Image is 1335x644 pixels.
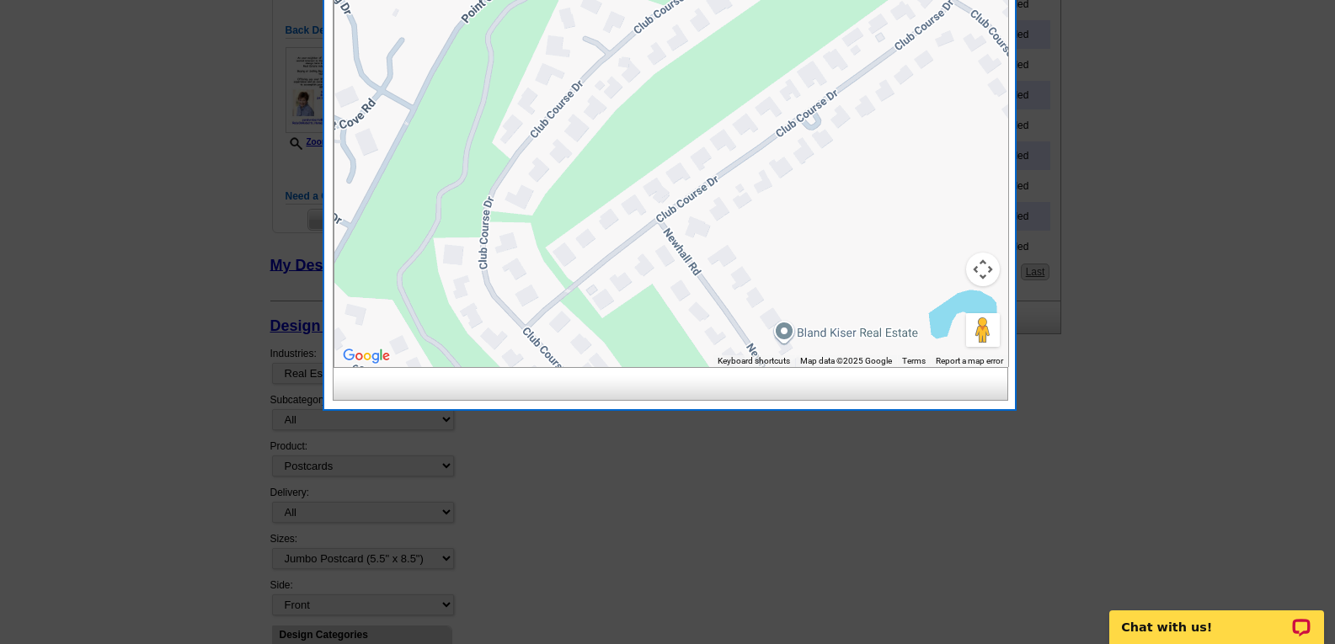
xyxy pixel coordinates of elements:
[339,345,394,367] img: Google
[966,253,1000,286] button: Map camera controls
[902,356,926,365] a: Terms (opens in new tab)
[800,356,892,365] span: Map data ©2025 Google
[1098,591,1335,644] iframe: LiveChat chat widget
[339,345,394,367] a: Open this area in Google Maps (opens a new window)
[718,355,790,367] button: Keyboard shortcuts
[966,313,1000,347] button: Drag Pegman onto the map to open Street View
[936,356,1003,365] a: Report a map error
